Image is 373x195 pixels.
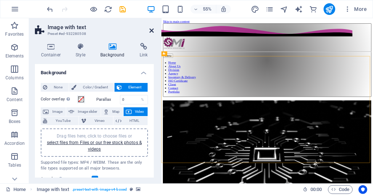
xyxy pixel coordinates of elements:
h4: Style [70,43,95,58]
span: None [49,83,67,92]
a: Skip to main content [3,3,51,9]
button: navigator [280,5,289,13]
p: Boxes [9,119,21,124]
button: text_generator [294,5,303,13]
i: Undo: Change video (Ctrl+Z) [46,5,54,13]
i: This element contains a background [136,187,140,191]
nav: breadcrumb [37,185,141,194]
i: Publish [325,5,333,13]
button: Element [115,83,148,92]
p: Columns [5,75,24,81]
span: 00 00 [310,185,322,194]
button: Map [101,107,123,116]
button: design [251,5,260,13]
p: Elements [5,53,24,59]
span: Code [331,185,349,194]
i: Save (Ctrl+S) [119,5,127,13]
button: Code [328,185,353,194]
button: 55% [190,5,216,13]
p: Content [7,97,23,103]
button: reload [104,5,112,13]
label: Parallax [96,97,120,102]
label: Autoplay [41,175,92,183]
h3: Preset #ed-932280508 [48,31,139,37]
a: Click to cancel selection. Double-click to open Pages [6,185,26,194]
span: Image slider [76,107,98,116]
button: publish [324,3,335,15]
button: More [341,3,370,15]
span: . preset-text-with-image-v4-boxed [72,185,127,194]
i: Pages (Ctrl+Alt+S) [265,5,274,13]
i: Navigator [280,5,288,13]
p: Accordion [4,140,25,146]
span: Element [124,83,145,92]
span: Click to select. Double-click to edit [37,185,69,194]
button: Image [41,107,66,116]
h4: Background [35,64,154,77]
span: Color / Gradient [79,83,112,92]
div: Supported file types: MP4 / WEBM. These are the only file types supported on all major browsers. [41,160,148,172]
span: HTML [124,116,145,125]
h4: Background [95,43,134,58]
button: commerce [309,5,318,13]
span: Vimeo [88,116,111,125]
i: On resize automatically adjust zoom level to fit chosen device. [220,6,227,12]
button: Color / Gradient [69,83,114,92]
label: Color overlay [41,95,77,104]
i: This element is a customizable preset [130,187,133,191]
button: Vimeo [79,116,113,125]
h6: 55% [201,5,213,13]
h2: Image with text [48,24,154,31]
i: Reload page [104,5,112,13]
a: select files from Files or our free stock photos & videos [47,140,142,152]
button: Click here to leave preview mode and continue editing [89,5,98,13]
button: save [118,5,127,13]
h6: Session time [303,185,322,194]
button: pages [265,5,274,13]
button: undo [45,5,54,13]
h4: Link [133,43,154,58]
span: More [344,5,367,13]
button: HTML [113,116,148,125]
span: Drag files here, click to choose files or [47,134,142,152]
button: Usercentrics [358,185,367,194]
span: Image [51,107,64,116]
span: Video [134,107,145,116]
span: : [316,187,317,192]
button: YouTube [41,116,79,125]
p: Favorites [5,31,24,37]
div: % [137,95,148,104]
p: Tables [8,162,21,168]
button: Image slider [66,107,100,116]
button: Video [124,107,148,116]
span: YouTube [49,116,76,125]
h4: Container [35,43,70,58]
button: None [41,83,69,92]
i: Design (Ctrl+Alt+Y) [251,5,259,13]
span: Map [111,107,121,116]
